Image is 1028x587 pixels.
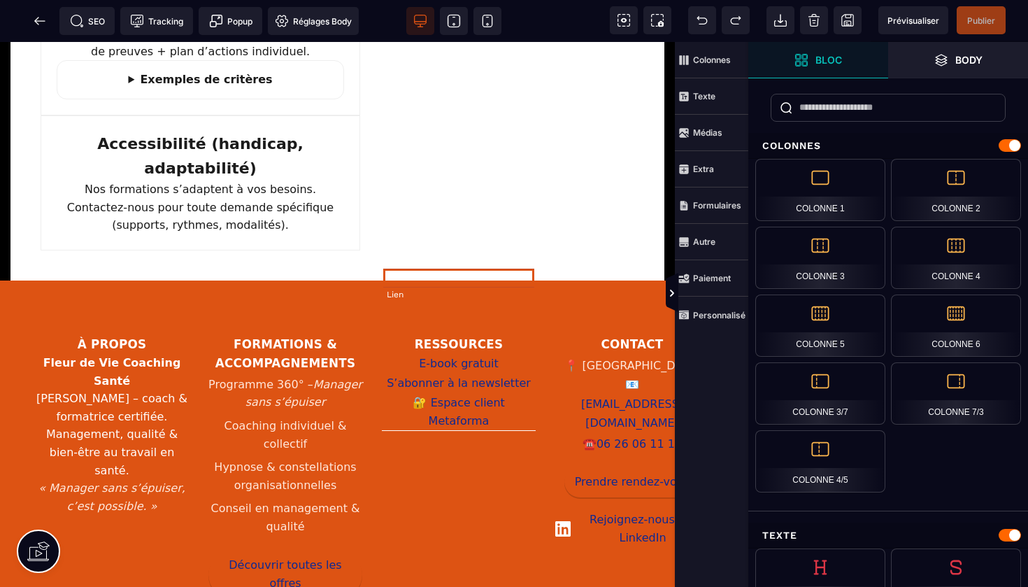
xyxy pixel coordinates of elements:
nav: Liens ressources [382,312,536,389]
a: Rejoignez-nous sur LinkedIn [555,469,709,504]
a: Espace client Metaforma [382,351,536,389]
span: Formulaires [675,188,748,224]
span: SEO [70,14,105,28]
h2: Accessibilité (handicap, adaptabilité) [57,90,344,139]
span: Défaire [688,6,716,34]
span: Importer [766,6,794,34]
span: Réglages Body [275,14,352,28]
span: Créer une alerte modale [199,7,262,35]
div: Colonne 7/3 [891,362,1021,425]
a: E-book gratuit [419,312,499,332]
span: Favicon [268,7,359,35]
span: Voir les composants [610,6,638,34]
strong: Formulaires [693,200,741,211]
span: Enregistrer le contenu [957,6,1006,34]
li: Coaching individuel & collectif [208,372,362,413]
strong: Fleur de Vie Coaching Santé [43,314,181,346]
span: Texte [675,78,748,115]
li: Hypnose & constellations organisationnelles [208,413,362,455]
span: Paiement [675,260,748,297]
span: Prévisualiser [887,15,939,26]
span: Voir mobile [473,7,501,35]
span: Publier [967,15,995,26]
li: Programme 360° – [208,331,362,372]
span: Autre [675,224,748,260]
span: Médias [675,115,748,151]
h3: Contact [555,293,709,312]
div: Colonne 6 [891,295,1021,357]
span: Enregistrer [834,6,862,34]
p: Nos formations s’adaptent à vos besoins. Contactez-nous pour toute demande spécifique (supports, ... [57,139,344,192]
strong: Texte [693,91,715,101]
strong: Autre [693,236,715,247]
p: [PERSON_NAME] – coach & formatrice certifiée. Management, qualité & bien-être au travail en santé. [35,312,189,437]
div: Colonne 4 [891,227,1021,289]
li: Conseil en management & qualité [208,455,362,496]
span: Rétablir [722,6,750,34]
span: Capture d'écran [643,6,671,34]
span: Métadata SEO [59,7,115,35]
a: 06 26 06 11 14 [597,392,682,413]
a: [EMAIL_ADDRESS][DOMAIN_NAME] [555,353,709,392]
div: Colonne 3/7 [755,362,885,425]
strong: Colonnes [693,55,731,65]
p: « Manager sans s’épuiser, c’est possible. » [35,437,189,473]
strong: Extra [693,164,714,174]
span: Aperçu [878,6,948,34]
div: Colonne 5 [755,295,885,357]
h3: Formations & accompagnements [208,293,362,331]
span: Nettoyage [800,6,828,34]
h3: Ressources [382,293,536,312]
a: S’abonner à la newsletter [387,332,531,351]
summary: Exemples de critères [69,29,332,47]
em: Manager sans s’épuiser [245,336,362,367]
span: Ouvrir les calques [888,42,1028,78]
div: Colonne 3 [755,227,885,289]
span: Retour [26,7,54,35]
div: Texte [748,523,1028,549]
span: Code de suivi [120,7,193,35]
div: Colonne 1 [755,159,885,221]
span: Extra [675,151,748,188]
strong: Paiement [693,273,731,283]
h3: À propos [35,293,189,312]
div: Colonne 4/5 [755,430,885,493]
span: Voir tablette [440,7,468,35]
span: Tracking [130,14,183,28]
span: Rejoignez-nous sur LinkedIn [576,469,709,504]
div: Colonne 2 [891,159,1021,221]
strong: Personnalisé [693,310,745,320]
span: Personnalisé [675,297,748,333]
span: Popup [209,14,252,28]
strong: Médias [693,127,722,138]
span: Ouvrir les blocs [748,42,888,78]
address: 📍 [GEOGRAPHIC_DATA] 📧 ☎️ [555,314,709,413]
a: Prendre rendez-vous [564,424,699,455]
strong: Bloc [815,55,842,65]
strong: Body [955,55,983,65]
span: Afficher les vues [748,273,762,315]
div: Colonnes [748,133,1028,159]
a: Découvrir toutes les offres [208,508,362,557]
span: Voir bureau [406,7,434,35]
span: Colonnes [675,42,748,78]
